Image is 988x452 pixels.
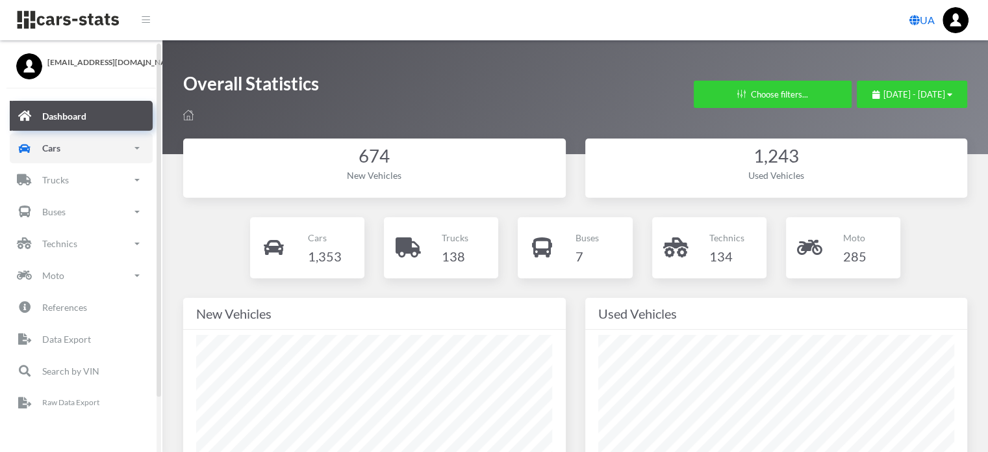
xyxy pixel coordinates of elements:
a: Moto [10,261,153,291]
img: ... [943,7,969,33]
span: [EMAIL_ADDRESS][DOMAIN_NAME] [47,57,146,68]
p: Dashboard [42,108,86,124]
div: Used Vehicles [598,168,955,182]
p: Buses [576,230,599,246]
a: References [10,293,153,323]
h1: Overall Statistics [183,72,319,102]
a: Trucks [10,165,153,195]
a: UA [904,7,940,33]
a: Buses [10,197,153,227]
div: New Vehicles [196,168,553,182]
a: Dashboard [10,101,153,131]
p: Moto [42,267,64,284]
a: Data Export [10,325,153,354]
span: [DATE] - [DATE] [883,89,945,100]
a: Cars [10,133,153,163]
p: Technics [709,230,744,246]
p: Trucks [42,172,69,188]
h4: 285 [843,246,867,267]
div: 674 [196,144,553,169]
h4: 134 [709,246,744,267]
p: Search by VIN [42,363,99,379]
p: Trucks [442,230,468,246]
p: Data Export [42,331,91,347]
a: Search by VIN [10,356,153,386]
p: Raw Data Export [42,396,99,410]
h4: 7 [576,246,599,267]
p: Technics [42,235,77,252]
button: Choose filters... [694,81,852,108]
div: New Vehicles [196,303,553,324]
p: References [42,299,87,315]
a: [EMAIL_ADDRESS][DOMAIN_NAME] [16,53,146,68]
h4: 1,353 [307,246,341,267]
p: Cars [307,230,341,246]
p: Buses [42,204,66,220]
div: Used Vehicles [598,303,955,324]
h4: 138 [442,246,468,267]
img: navbar brand [16,10,120,30]
div: 1,243 [598,144,955,169]
p: Cars [42,140,60,156]
button: [DATE] - [DATE] [857,81,967,108]
a: Raw Data Export [10,388,153,418]
p: Moto [843,230,867,246]
a: Technics [10,229,153,259]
